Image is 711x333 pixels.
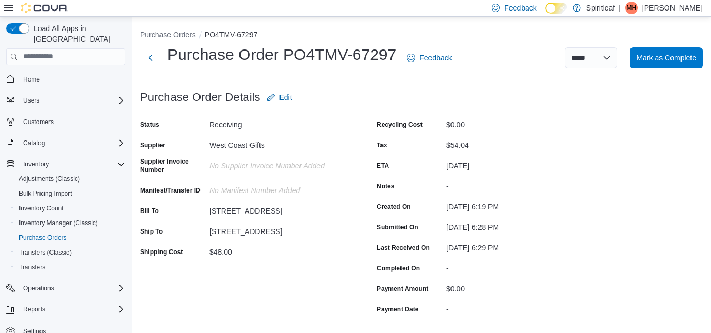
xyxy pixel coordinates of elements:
label: Completed On [377,264,420,273]
button: Transfers [11,260,129,275]
span: Bulk Pricing Import [19,189,72,198]
h1: Purchase Order PO4TMV-67297 [167,44,396,65]
button: Home [2,72,129,87]
div: [DATE] [446,157,587,170]
div: - [446,260,587,273]
button: Reports [19,303,49,316]
span: Inventory [19,158,125,170]
nav: An example of EuiBreadcrumbs [140,29,703,42]
span: Operations [19,282,125,295]
button: Operations [19,282,58,295]
button: Adjustments (Classic) [11,171,129,186]
label: Payment Amount [377,285,428,293]
span: Bulk Pricing Import [15,187,125,200]
button: Bulk Pricing Import [11,186,129,201]
a: Feedback [403,47,456,68]
a: Purchase Orders [15,231,71,244]
p: [PERSON_NAME] [642,2,703,14]
span: Load All Apps in [GEOGRAPHIC_DATA] [29,23,125,44]
button: Mark as Complete [630,47,703,68]
label: Notes [377,182,394,190]
span: Feedback [504,3,536,13]
button: Transfers (Classic) [11,245,129,260]
div: $48.00 [209,244,351,256]
div: $54.04 [446,137,587,149]
label: Tax [377,141,387,149]
span: Reports [23,305,45,314]
span: Feedback [419,53,452,63]
span: Customers [19,115,125,128]
span: Catalog [23,139,45,147]
p: Spiritleaf [586,2,615,14]
a: Bulk Pricing Import [15,187,76,200]
span: Edit [279,92,292,103]
label: Bill To [140,207,159,215]
span: Operations [23,284,54,292]
button: Catalog [19,137,49,149]
div: [STREET_ADDRESS] [209,203,351,215]
button: Inventory [19,158,53,170]
span: Transfers (Classic) [19,248,72,257]
span: Inventory Count [15,202,125,215]
button: Inventory Count [11,201,129,216]
button: PO4TMV-67297 [205,31,257,39]
div: [DATE] 6:19 PM [446,198,587,211]
span: Purchase Orders [15,231,125,244]
label: Submitted On [377,223,418,231]
a: Adjustments (Classic) [15,173,84,185]
a: Transfers (Classic) [15,246,76,259]
button: Customers [2,114,129,129]
h3: Purchase Order Details [140,91,261,104]
button: Catalog [2,136,129,150]
input: Dark Mode [545,3,567,14]
button: Edit [263,87,296,108]
div: - [446,178,587,190]
div: Receiving [209,116,351,129]
button: Users [2,93,129,108]
div: [DATE] 6:28 PM [446,219,587,231]
label: Shipping Cost [140,248,183,256]
img: Cova [21,3,68,13]
a: Transfers [15,261,49,274]
div: $0.00 [446,116,587,129]
button: Purchase Orders [11,230,129,245]
span: Users [23,96,39,105]
a: Home [19,73,44,86]
div: [DATE] 6:29 PM [446,239,587,252]
span: Inventory Manager (Classic) [15,217,125,229]
span: Inventory Manager (Classic) [19,219,98,227]
label: Recycling Cost [377,120,423,129]
label: Last Received On [377,244,430,252]
label: Status [140,120,159,129]
span: Home [19,73,125,86]
button: Inventory [2,157,129,171]
div: West Coast Gifts [209,137,351,149]
span: Customers [23,118,54,126]
a: Inventory Manager (Classic) [15,217,102,229]
span: Purchase Orders [19,234,67,242]
span: Adjustments (Classic) [15,173,125,185]
label: Created On [377,203,411,211]
span: Inventory Count [19,204,64,213]
label: Payment Date [377,305,418,314]
span: Inventory [23,160,49,168]
span: Catalog [19,137,125,149]
button: Users [19,94,44,107]
span: MH [627,2,637,14]
div: - [446,301,587,314]
label: ETA [377,162,389,170]
span: Transfers [15,261,125,274]
span: Home [23,75,40,84]
button: Inventory Manager (Classic) [11,216,129,230]
a: Customers [19,116,58,128]
button: Reports [2,302,129,317]
label: Supplier Invoice Number [140,157,205,174]
p: | [619,2,621,14]
span: Users [19,94,125,107]
div: [STREET_ADDRESS] [209,223,351,236]
button: Operations [2,281,129,296]
span: Reports [19,303,125,316]
label: Manifest/Transfer ID [140,186,201,195]
div: Matthew H [625,2,638,14]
